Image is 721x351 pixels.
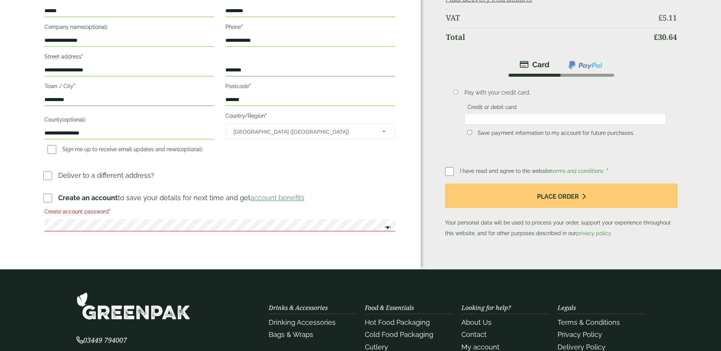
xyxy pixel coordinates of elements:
img: GreenPak Supplies [76,292,190,320]
span: £ [654,32,658,42]
th: Total [446,28,649,46]
a: Hot Food Packaging [365,318,430,326]
span: £ [658,13,662,23]
a: account benefits [250,194,304,202]
p: to save your details for next time and get [58,193,304,203]
img: ppcp-gateway.png [568,60,603,70]
iframe: Secure card payment input frame [467,115,664,122]
label: Town / City [44,81,214,94]
span: Country/Region [225,123,395,139]
a: Cold Food Packaging [365,330,433,338]
label: Postcode [225,81,395,94]
a: Privacy Policy [558,330,602,338]
p: Your personal data will be used to process your order, support your experience throughout this we... [445,183,678,239]
th: VAT [446,9,649,27]
input: Sign me up to receive email updates and news(optional) [48,145,56,154]
label: Company name [44,22,214,35]
span: United Kingdom (UK) [233,124,372,140]
abbr: required [249,83,251,89]
a: 03449 794007 [76,337,127,344]
abbr: required [241,24,243,30]
abbr: required [109,209,111,215]
a: Bags & Wraps [269,330,313,338]
img: stripe.png [520,60,550,69]
span: I have read and agree to the website [460,168,605,174]
span: (optional) [62,117,86,123]
p: Deliver to a different address? [58,170,154,180]
button: Place order [445,183,678,208]
a: Terms & Conditions [558,318,620,326]
abbr: required [265,113,267,119]
a: About Us [461,318,491,326]
label: Country/Region [225,111,395,123]
abbr: required [81,54,83,60]
label: Street address [44,51,214,64]
label: Save payment information to my account for future purchases. [475,130,637,138]
label: Sign me up to receive email updates and news [44,146,206,155]
abbr: required [73,83,75,89]
abbr: required [607,168,608,174]
span: (optional) [84,24,108,30]
span: (optional) [179,146,203,152]
a: Delivery Policy [558,343,605,351]
span: 03449 794007 [76,335,127,345]
a: terms and conditions [551,168,604,174]
a: Contact [461,330,486,338]
label: Create account password [44,206,395,219]
a: Drinking Accessories [269,318,336,326]
a: privacy policy [576,230,611,236]
bdi: 30.64 [654,32,677,42]
label: Credit or debit card [464,104,520,112]
bdi: 5.11 [658,13,677,23]
a: My account [461,343,499,351]
p: Pay with your credit card. [464,89,666,97]
label: County [44,114,214,127]
a: Cutlery [365,343,388,351]
strong: Create an account [58,194,118,202]
label: Phone [225,22,395,35]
